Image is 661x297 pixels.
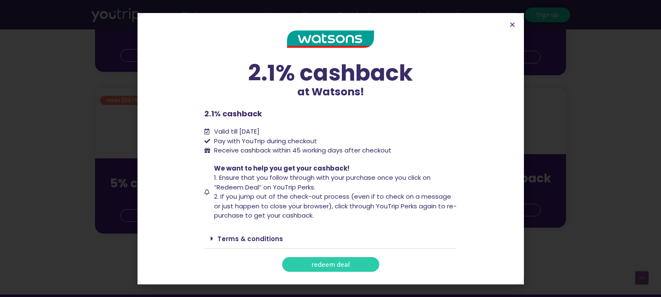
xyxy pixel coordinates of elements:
span: Receive cashback within 45 working days after checkout [212,146,391,155]
a: redeem deal [282,257,379,272]
p: 2.1% cashback [204,108,457,119]
span: We want to help you get your cashback! [214,164,349,173]
div: Terms & conditions [204,229,457,249]
span: redeem deal [312,261,350,268]
span: Pay with YouTrip during checkout [212,137,317,146]
span: 1. Ensure that you follow through with your purchase once you click on “Redeem Deal” on YouTrip P... [214,173,431,192]
a: Close [509,21,516,28]
span: Valid till [DATE] [214,127,259,136]
span: 2. If you jump out of the check-out process (even if to check on a message or just happen to clos... [214,192,457,220]
div: at Watsons! [204,62,457,100]
div: 2.1% cashback [204,62,457,84]
a: Terms & conditions [217,234,283,243]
